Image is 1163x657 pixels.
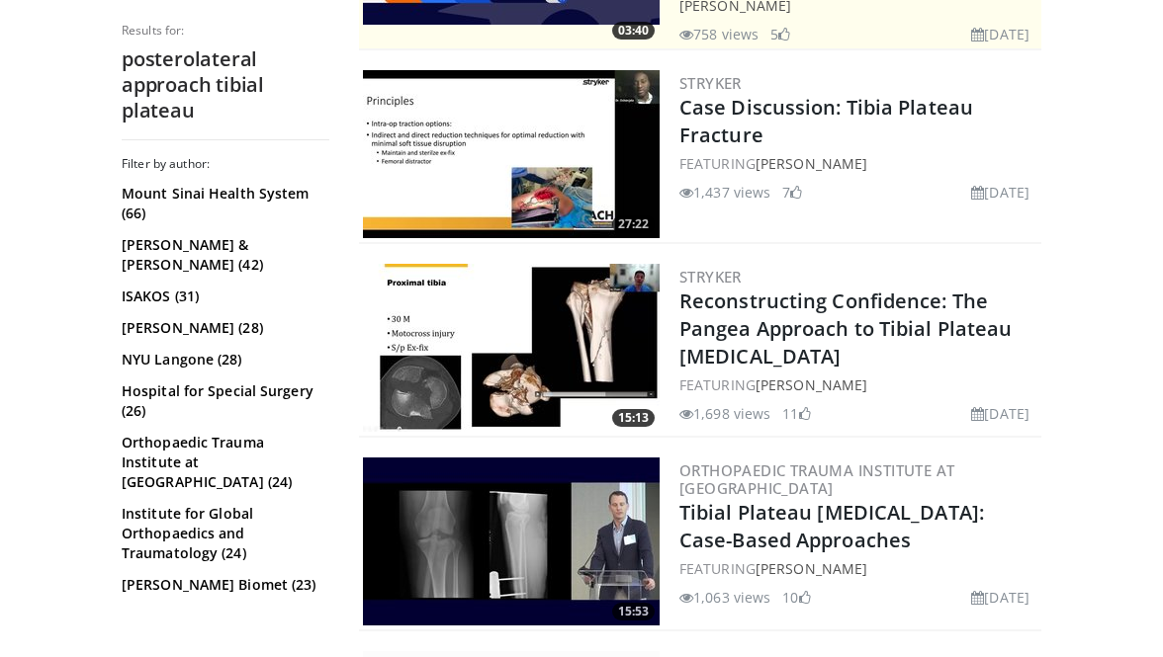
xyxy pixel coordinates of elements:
li: 1,698 views [679,403,770,424]
li: [DATE] [971,587,1029,608]
a: 15:53 [363,457,660,625]
a: [PERSON_NAME] [756,559,867,578]
span: 27:22 [612,215,655,233]
h3: Filter by author: [122,156,329,172]
li: 7 [782,182,802,203]
li: 1,437 views [679,182,770,203]
a: [PERSON_NAME] [756,375,867,394]
span: 03:40 [612,22,655,40]
h2: posterolateral approach tibial plateau [122,46,329,123]
span: 15:53 [612,603,655,620]
li: 758 views [679,24,759,44]
a: [PERSON_NAME] & [PERSON_NAME] (42) [122,235,324,275]
a: Institute for Global Orthopaedics and Traumatology (24) [122,504,324,563]
a: 15:13 [363,264,660,432]
li: 5 [770,24,790,44]
div: FEATURING [679,558,1037,579]
a: Mount Sinai Health System (66) [122,184,324,223]
a: Hospital for Special Surgery (26) [122,381,324,421]
li: [DATE] [971,24,1029,44]
a: [PERSON_NAME] [756,154,867,173]
a: [PERSON_NAME] Biomet (23) [122,575,324,595]
img: a1416b5e-9174-42b5-ac56-941f39552834.300x170_q85_crop-smart_upscale.jpg [363,70,660,238]
img: 15049d82-f456-4baa-b7b6-6be46ae61c79.300x170_q85_crop-smart_upscale.jpg [363,457,660,625]
a: Reconstructing Confidence: The Pangea Approach to Tibial Plateau [MEDICAL_DATA] [679,287,1012,370]
a: Orthopaedic Trauma Institute at [GEOGRAPHIC_DATA] [679,460,954,498]
li: [DATE] [971,182,1029,203]
a: Case Discussion: Tibia Plateau Fracture [679,94,973,148]
img: 8470a241-c86e-4ed9-872b-34b130b63566.300x170_q85_crop-smart_upscale.jpg [363,264,660,432]
li: [DATE] [971,403,1029,424]
a: Tibial Plateau [MEDICAL_DATA]: Case-Based Approaches [679,499,984,553]
a: Stryker [679,267,742,287]
li: 11 [782,403,810,424]
li: 10 [782,587,810,608]
a: [PERSON_NAME] (28) [122,318,324,338]
div: FEATURING [679,153,1037,174]
div: FEATURING [679,374,1037,395]
a: NYU Langone (28) [122,350,324,370]
a: Orthopaedic Trauma Institute at [GEOGRAPHIC_DATA] (24) [122,433,324,492]
span: 15:13 [612,409,655,427]
p: Results for: [122,23,329,39]
li: 1,063 views [679,587,770,608]
a: Stryker [679,73,742,93]
a: 27:22 [363,70,660,238]
a: ISAKOS (31) [122,287,324,306]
